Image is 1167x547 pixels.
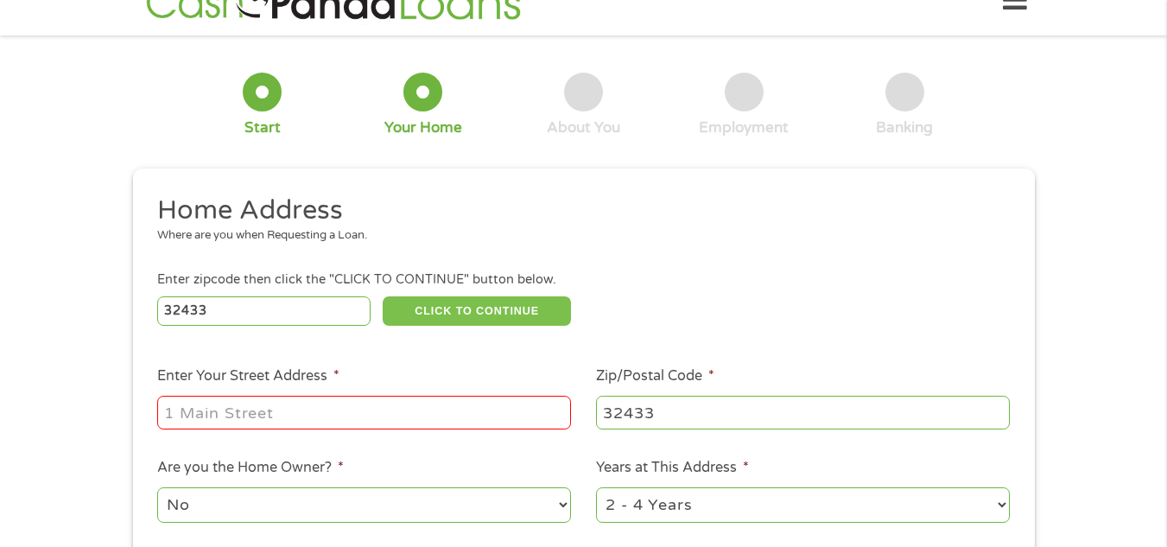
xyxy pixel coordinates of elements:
label: Are you the Home Owner? [157,459,344,477]
input: 1 Main Street [157,396,571,429]
label: Years at This Address [596,459,749,477]
div: Employment [699,118,789,137]
button: CLICK TO CONTINUE [383,296,571,326]
div: Banking [876,118,933,137]
div: About You [547,118,620,137]
label: Zip/Postal Code [596,367,714,385]
h2: Home Address [157,194,997,228]
input: Enter Zipcode (e.g 01510) [157,296,371,326]
div: Start [244,118,281,137]
div: Where are you when Requesting a Loan. [157,227,997,245]
div: Enter zipcode then click the "CLICK TO CONTINUE" button below. [157,270,1009,289]
div: Your Home [384,118,462,137]
label: Enter Your Street Address [157,367,339,385]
